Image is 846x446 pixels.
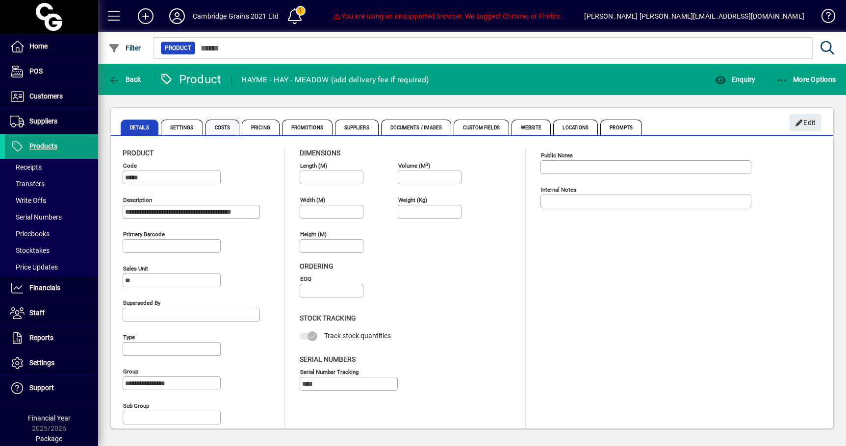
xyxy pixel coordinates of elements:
[300,149,340,157] span: Dimensions
[106,71,144,88] button: Back
[324,332,391,340] span: Track stock quantities
[715,75,755,83] span: Enquiry
[776,75,836,83] span: More Options
[5,209,98,225] a: Serial Numbers
[10,247,50,254] span: Stocktakes
[5,276,98,300] a: Financials
[242,120,280,135] span: Pricing
[5,351,98,375] a: Settings
[300,197,325,203] mat-label: Width (m)
[300,231,327,238] mat-label: Height (m)
[300,275,311,282] mat-label: EOQ
[5,225,98,242] a: Pricebooks
[205,120,240,135] span: Costs
[108,75,141,83] span: Back
[10,213,62,221] span: Serial Numbers
[5,109,98,134] a: Suppliers
[5,376,98,400] a: Support
[28,414,71,422] span: Financial Year
[36,435,62,443] span: Package
[121,120,158,135] span: Details
[5,175,98,192] a: Transfers
[161,120,203,135] span: Settings
[161,7,193,25] button: Profile
[5,59,98,84] a: POS
[29,92,63,100] span: Customers
[512,120,551,135] span: Website
[193,8,279,24] div: Cambridge Grains 2021 Ltd
[29,67,43,75] span: POS
[300,368,359,375] mat-label: Serial Number tracking
[398,162,430,169] mat-label: Volume (m )
[108,44,141,52] span: Filter
[123,299,160,306] mat-label: Superseded by
[29,142,57,150] span: Products
[123,162,137,169] mat-label: Code
[541,186,576,193] mat-label: Internal Notes
[5,259,98,275] a: Price Updates
[541,152,573,159] mat-label: Public Notes
[5,34,98,59] a: Home
[426,161,428,166] sup: 3
[29,359,54,367] span: Settings
[10,180,45,188] span: Transfers
[814,2,834,34] a: Knowledge Base
[300,314,356,322] span: Stock Tracking
[5,192,98,209] a: Write Offs
[5,159,98,175] a: Receipts
[123,368,138,375] mat-label: Group
[381,120,452,135] span: Documents / Images
[10,230,50,238] span: Pricebooks
[123,334,135,341] mat-label: Type
[130,7,161,25] button: Add
[123,149,154,157] span: Product
[123,265,148,272] mat-label: Sales unit
[398,197,427,203] mat-label: Weight (Kg)
[10,263,58,271] span: Price Updates
[600,120,642,135] span: Prompts
[584,8,804,24] div: [PERSON_NAME] [PERSON_NAME][EMAIL_ADDRESS][DOMAIN_NAME]
[5,301,98,325] a: Staff
[5,326,98,350] a: Reports
[790,114,821,131] button: Edit
[712,71,758,88] button: Enquiry
[106,39,144,57] button: Filter
[29,334,53,342] span: Reports
[300,355,356,363] span: Serial Numbers
[29,284,60,292] span: Financials
[795,115,816,131] span: Edit
[241,72,429,88] div: HAYME - HAY - MEADOW (add delivery fee if required)
[335,120,379,135] span: Suppliers
[300,162,327,169] mat-label: Length (m)
[300,262,333,270] span: Ordering
[159,72,222,87] div: Product
[165,43,191,53] span: Product
[123,197,152,203] mat-label: Description
[123,402,149,409] mat-label: Sub group
[553,120,598,135] span: Locations
[333,12,562,20] span: You are using an unsupported browser. We suggest Chrome, or Firefox.
[123,231,165,238] mat-label: Primary barcode
[98,71,152,88] app-page-header-button: Back
[29,117,57,125] span: Suppliers
[5,242,98,259] a: Stocktakes
[5,84,98,109] a: Customers
[10,163,42,171] span: Receipts
[10,197,46,204] span: Write Offs
[29,384,54,392] span: Support
[29,309,45,317] span: Staff
[29,42,48,50] span: Home
[282,120,333,135] span: Promotions
[454,120,509,135] span: Custom Fields
[774,71,839,88] button: More Options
